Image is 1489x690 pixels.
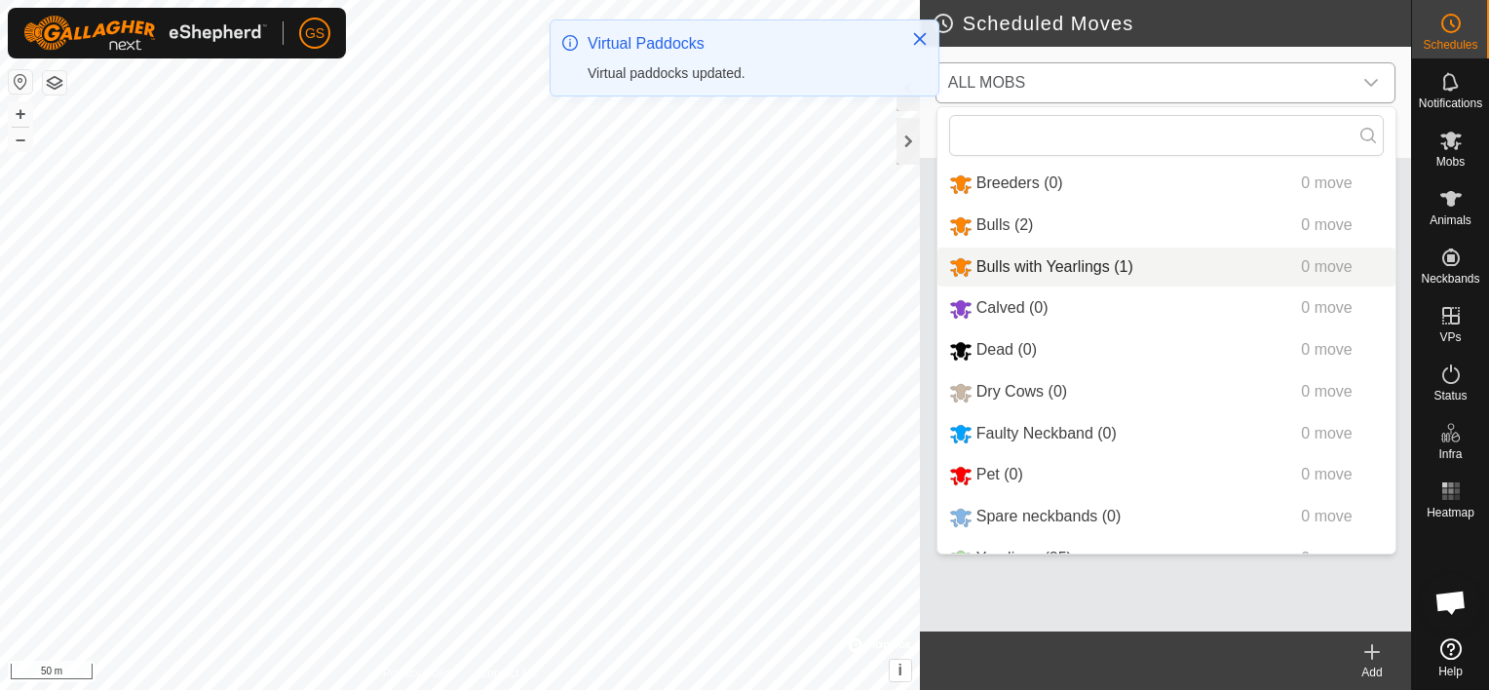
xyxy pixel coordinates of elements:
span: 0 move [1301,383,1352,400]
img: Gallagher Logo [23,16,267,51]
div: dropdown trigger [1352,63,1391,102]
li: Breeders [937,164,1395,204]
span: Yearlings (85) [976,550,1072,566]
span: Calved (0) [976,299,1049,316]
span: ALL MOBS [948,74,1025,91]
span: Spare neckbands (0) [976,508,1122,524]
span: Bulls with Yearlings (1) [976,258,1133,275]
span: Schedules [1423,39,1477,51]
div: Add [1333,664,1411,681]
ul: Option List [937,164,1395,579]
li: Dry Cows [937,372,1395,412]
li: Dead [937,330,1395,370]
span: Dead (0) [976,341,1037,358]
span: Infra [1438,448,1462,460]
span: Notifications [1419,97,1482,109]
span: 0 move [1301,341,1352,358]
span: GS [305,23,325,44]
button: Map Layers [43,71,66,95]
span: Help [1438,666,1463,677]
button: Reset Map [9,70,32,94]
li: Faulty Neckband [937,414,1395,454]
span: i [898,662,902,678]
span: Mobs [1436,156,1465,168]
a: Contact Us [479,665,537,682]
div: Virtual Paddocks [588,32,892,56]
li: Yearlings [937,539,1395,579]
span: 0 move [1301,425,1352,441]
span: Animals [1430,214,1471,226]
button: – [9,128,32,151]
span: VPs [1439,331,1461,343]
div: Virtual paddocks updated. [588,63,892,84]
span: 0 move [1301,174,1352,191]
span: Neckbands [1421,273,1479,285]
a: Help [1412,631,1489,685]
button: i [890,660,911,681]
span: Bulls (2) [976,216,1034,233]
span: 0 move [1301,299,1352,316]
span: Pet (0) [976,466,1023,482]
span: 0 move [1301,216,1352,233]
span: Status [1433,390,1467,402]
h2: Scheduled Moves [932,12,1411,35]
span: No moves have been scheduled. [928,130,1208,145]
span: ALL MOBS [940,63,1352,102]
span: 0 move [1301,550,1352,566]
span: 0 move [1301,466,1352,482]
li: Spare neckbands [937,497,1395,537]
li: Bulls with Yearlings [937,248,1395,287]
span: Dry Cows (0) [976,383,1067,400]
button: + [9,102,32,126]
button: Close [906,25,934,53]
span: Heatmap [1427,507,1474,518]
span: 0 move [1301,258,1352,275]
li: Calved [937,288,1395,328]
div: Open chat [1422,573,1480,632]
span: Breeders (0) [976,174,1063,191]
li: Pet [937,455,1395,495]
span: 0 move [1301,508,1352,524]
span: Faulty Neckband (0) [976,425,1117,441]
li: Bulls [937,206,1395,246]
a: Privacy Policy [383,665,456,682]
